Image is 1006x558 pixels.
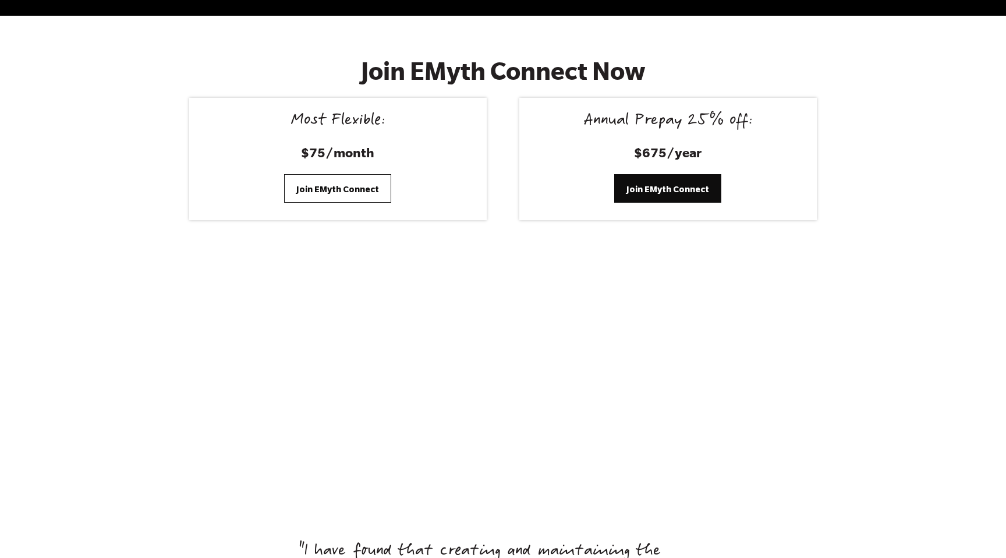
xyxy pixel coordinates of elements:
span: Join EMyth Connect [296,183,379,196]
iframe: Chat Widget [948,502,1006,558]
h2: Join EMyth Connect Now [264,56,742,85]
h3: $75/month [203,143,472,161]
a: Join EMyth Connect [614,174,721,202]
div: Most Flexible: [203,112,472,132]
iframe: HubSpot Video [285,261,721,507]
span: Join EMyth Connect [626,183,709,196]
h3: $675/year [533,143,802,161]
div: Annual Prepay 25% off: [533,112,802,132]
a: Join EMyth Connect [284,174,391,202]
